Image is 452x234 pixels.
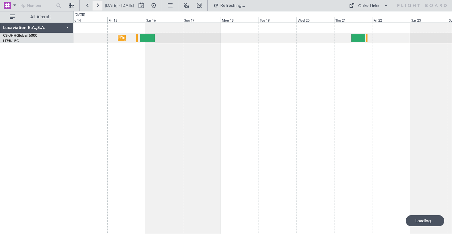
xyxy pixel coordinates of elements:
[406,215,444,226] div: Loading...
[220,3,246,8] span: Refreshing...
[120,33,217,43] div: Planned Maint [GEOGRAPHIC_DATA] ([GEOGRAPHIC_DATA])
[3,34,37,38] a: CS-JHHGlobal 6000
[372,17,410,23] div: Fri 22
[75,12,85,18] div: [DATE]
[145,17,183,23] div: Sat 16
[334,17,372,23] div: Thu 21
[211,1,248,10] button: Refreshing...
[410,17,448,23] div: Sat 23
[259,17,296,23] div: Tue 19
[19,1,54,10] input: Trip Number
[107,17,145,23] div: Fri 15
[16,15,65,19] span: All Aircraft
[346,1,392,10] button: Quick Links
[358,3,379,9] div: Quick Links
[3,39,19,43] a: LFPB/LBG
[105,3,134,8] span: [DATE] - [DATE]
[221,17,259,23] div: Mon 18
[296,17,334,23] div: Wed 20
[183,17,221,23] div: Sun 17
[7,12,67,22] button: All Aircraft
[69,17,107,23] div: Thu 14
[3,34,16,38] span: CS-JHH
